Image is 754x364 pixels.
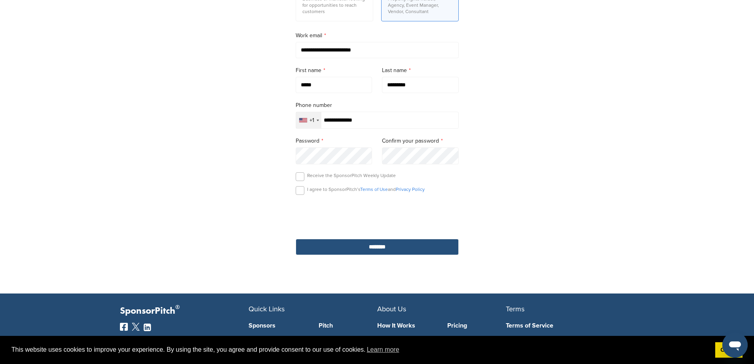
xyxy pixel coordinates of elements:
[366,344,401,356] a: learn more about cookies
[120,323,128,331] img: Facebook
[175,302,180,312] span: ®
[377,322,436,329] a: How It Works
[722,332,748,358] iframe: Button to launch messaging window
[310,118,314,123] div: +1
[11,344,709,356] span: This website uses cookies to improve your experience. By using the site, you agree and provide co...
[296,112,321,128] div: Selected country
[307,172,396,179] p: Receive the SponsorPitch Weekly Update
[382,137,459,145] label: Confirm your password
[296,66,372,75] label: First name
[506,305,524,313] span: Terms
[120,305,249,317] p: SponsorPitch
[396,187,425,192] a: Privacy Policy
[506,322,623,329] a: Terms of Service
[332,204,422,227] iframe: reCAPTCHA
[296,101,459,110] label: Phone number
[296,31,459,40] label: Work email
[249,305,285,313] span: Quick Links
[360,187,388,192] a: Terms of Use
[715,342,743,358] a: dismiss cookie message
[296,137,372,145] label: Password
[307,186,425,192] p: I agree to SponsorPitch’s and
[377,305,406,313] span: About Us
[249,322,307,329] a: Sponsors
[319,322,377,329] a: Pitch
[382,66,459,75] label: Last name
[447,322,506,329] a: Pricing
[132,323,140,331] img: Twitter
